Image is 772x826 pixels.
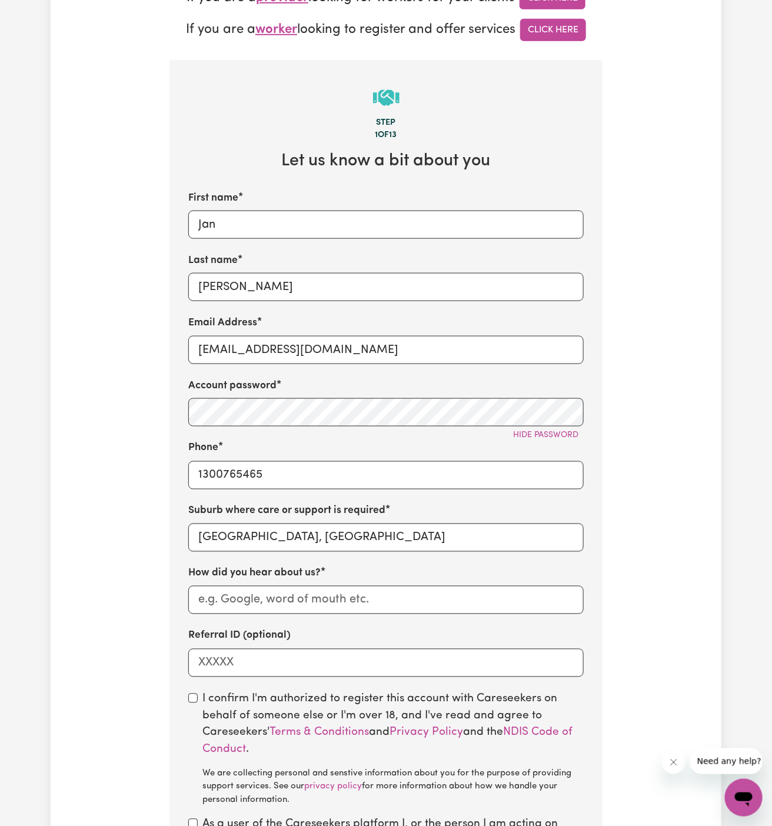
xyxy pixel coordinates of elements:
[508,427,584,445] button: Hide password
[188,524,584,552] input: e.g. North Bondi, New South Wales
[188,461,584,489] input: e.g. 0412 345 678
[188,649,584,677] input: XXXXX
[188,378,277,394] label: Account password
[304,782,362,791] a: privacy policy
[188,504,385,519] label: Suburb where care or support is required
[188,566,321,581] label: How did you hear about us?
[188,253,238,268] label: Last name
[520,19,586,41] a: Click Here
[662,751,686,774] iframe: Close message
[188,151,584,172] h2: Let us know a bit about you
[690,748,763,774] iframe: Message from company
[255,23,297,36] span: worker
[188,129,584,142] div: 1 of 13
[188,315,257,331] label: Email Address
[202,768,584,808] div: We are collecting personal and senstive information about you for the purpose of providing suppor...
[725,779,763,817] iframe: Button to launch messaging window
[188,336,584,364] input: e.g. diana.rigg@yahoo.com.au
[188,441,218,456] label: Phone
[202,691,584,808] label: I confirm I'm authorized to register this account with Careseekers on behalf of someone else or I...
[513,431,578,440] span: Hide password
[390,727,463,738] a: Privacy Policy
[188,273,584,301] input: e.g. Rigg
[188,191,238,206] label: First name
[188,628,291,644] label: Referral ID (optional)
[269,727,369,738] a: Terms & Conditions
[188,211,584,239] input: e.g. Diana
[188,116,584,129] div: Step
[188,586,584,614] input: e.g. Google, word of mouth etc.
[169,19,603,41] p: If you are a looking to register and offer services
